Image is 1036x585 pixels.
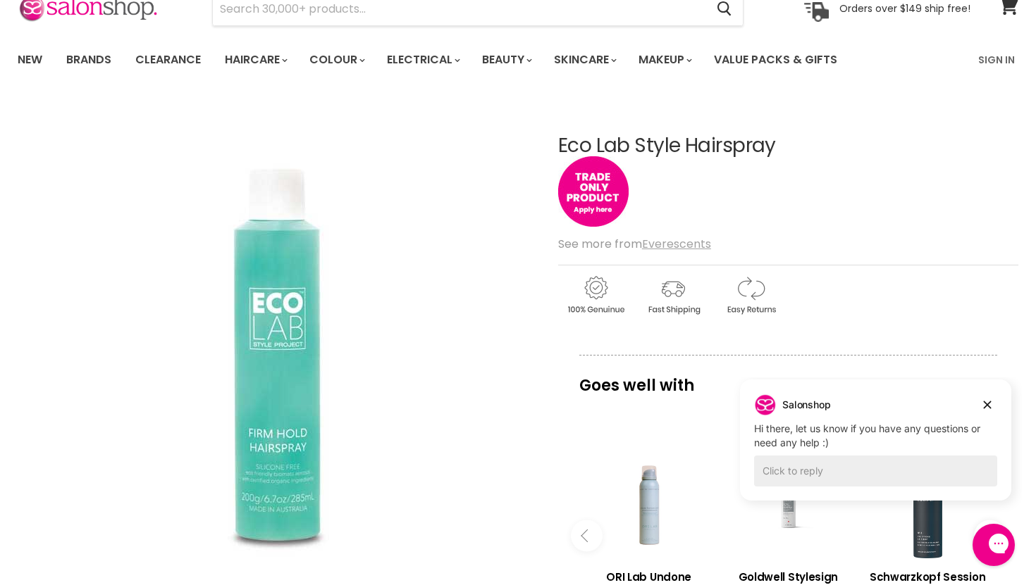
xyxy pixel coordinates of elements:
img: shipping.gif [636,274,710,317]
img: Eco Lab Style Hairspray [64,146,487,568]
a: Value Packs & Gifts [703,45,848,75]
a: Beauty [471,45,541,75]
a: Clearance [125,45,211,75]
ul: Main menu [7,39,909,80]
a: Brands [56,45,122,75]
a: Everescents [642,236,711,252]
p: Orders over $149 ship free! [839,2,970,15]
a: Makeup [628,45,701,75]
a: Haircare [214,45,296,75]
p: Goes well with [579,355,997,401]
iframe: Gorgias live chat messenger [966,519,1022,571]
a: Skincare [543,45,625,75]
span: See more from [558,236,711,252]
img: returns.gif [713,274,788,317]
a: New [7,45,53,75]
img: tradeonly_small.jpg [558,156,629,227]
h1: Eco Lab Style Hairspray [558,135,1018,157]
a: Sign In [970,45,1023,75]
img: genuine.gif [558,274,633,317]
a: Electrical [376,45,469,75]
iframe: Gorgias live chat campaigns [729,377,1022,522]
a: Colour [299,45,374,75]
